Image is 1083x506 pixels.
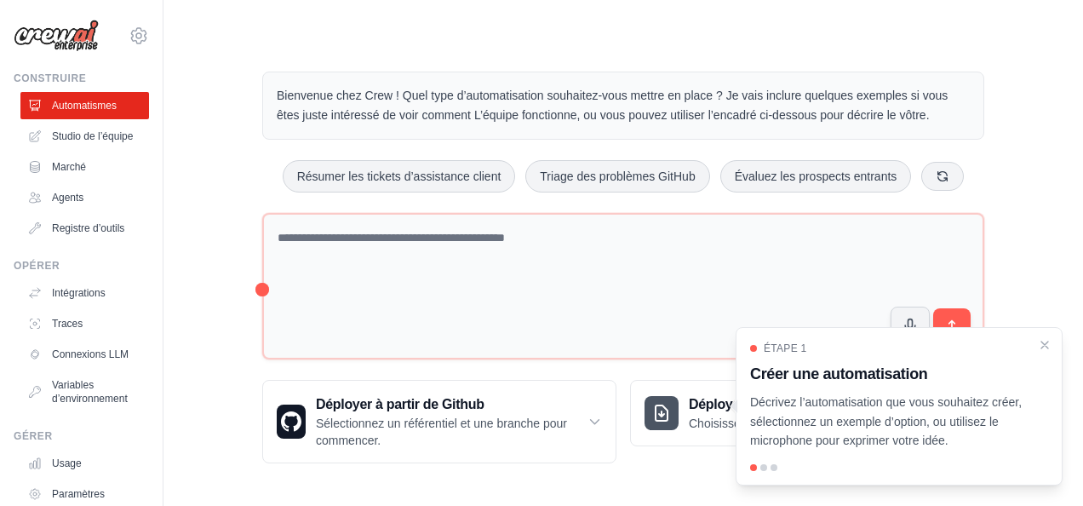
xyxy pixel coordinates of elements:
[52,160,86,174] font: Marché
[750,393,1028,451] p: Décrivez l’automatisation que vous souhaitez créer, sélectionnez un exemple d’option, ou utilisez...
[20,92,149,119] a: Automatismes
[52,129,133,143] font: Studio de l’équipe
[20,310,149,337] a: Traces
[1038,338,1051,352] button: Fermer la procédure pas à pas
[52,457,82,470] font: Usage
[283,160,516,193] button: Résumer les tickets d’assistance client
[20,123,149,150] a: Studio de l’équipe
[14,72,149,85] div: Construire
[14,429,149,443] div: Gérer
[277,86,970,125] p: Bienvenue chez Crew ! Quel type d’automatisation souhaitez-vous mettre en place ? Je vais inclure...
[20,341,149,368] a: Connexions LLM
[52,378,142,405] font: Variables d’environnement
[52,286,106,300] font: Intégrations
[52,221,124,235] font: Registre d’outils
[52,317,83,331] font: Traces
[20,371,149,412] a: Variables d’environnement
[20,153,149,181] a: Marché
[52,191,83,204] font: Agents
[764,342,807,355] span: Étape 1
[720,160,912,193] button: Évaluez les prospects entrants
[689,394,892,415] h3: Déployer à partir d’un fichier zip
[52,348,129,361] font: Connexions LLM
[750,362,1028,386] h3: Créer une automatisation
[20,450,149,477] a: Usage
[316,415,587,449] p: Sélectionnez un référentiel et une branche pour commencer.
[14,20,99,52] img: Logo
[20,215,149,242] a: Registre d’outils
[20,279,149,307] a: Intégrations
[316,394,587,415] h3: Déployer à partir de Github
[20,184,149,211] a: Agents
[14,259,149,273] div: Opérer
[689,415,892,432] p: Choisissez un fichier zip à télécharger.
[52,487,105,501] font: Paramètres
[525,160,709,193] button: Triage des problèmes GitHub
[52,99,117,112] font: Automatismes
[998,424,1083,506] iframe: Chat Widget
